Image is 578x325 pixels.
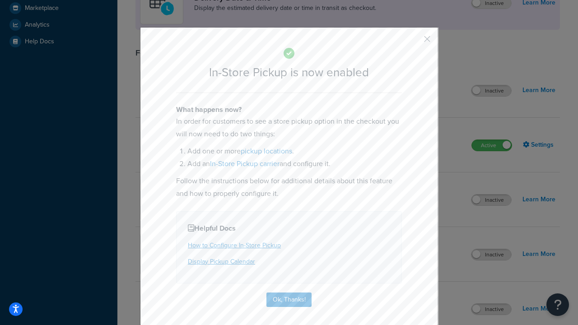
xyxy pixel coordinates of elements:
[188,241,281,250] a: How to Configure In-Store Pickup
[187,158,402,170] li: Add an and configure it.
[187,145,402,158] li: Add one or more .
[188,257,255,266] a: Display Pickup Calendar
[266,292,312,307] button: Ok, Thanks!
[176,104,402,115] h4: What happens now?
[188,223,390,234] h4: Helpful Docs
[176,115,402,140] p: In order for customers to see a store pickup option in the checkout you will now need to do two t...
[210,158,280,169] a: In-Store Pickup carrier
[176,175,402,200] p: Follow the instructions below for additional details about this feature and how to properly confi...
[241,146,292,156] a: pickup locations
[176,66,402,79] h2: In-Store Pickup is now enabled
